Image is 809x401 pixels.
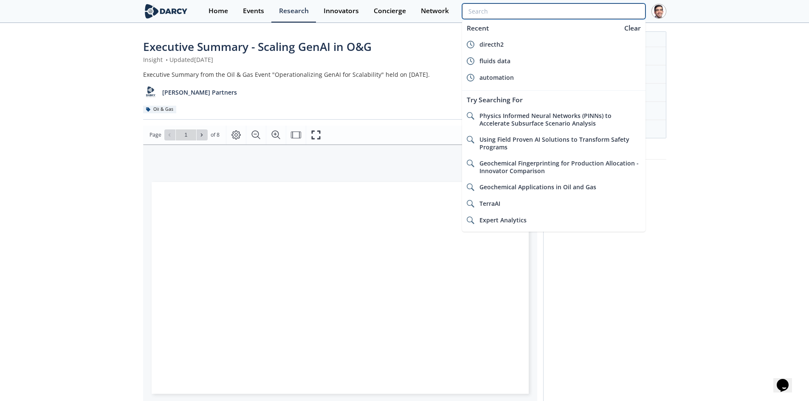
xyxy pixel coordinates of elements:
span: Using Field Proven AI Solutions to Transform Safety Programs [479,135,629,151]
div: Network [421,8,449,14]
span: Physics Informed Neural Networks (PINNs) to Accelerate Subsurface Scenario Analysis [479,112,612,127]
div: Try Searching For [462,92,645,108]
div: Clear [621,23,644,33]
div: Recent [462,20,620,36]
div: Events [243,8,264,14]
div: Home [209,8,228,14]
img: icon [467,160,474,167]
span: Geochemical Applications in Oil and Gas [479,183,596,191]
span: fluids data [479,57,510,65]
img: logo-wide.svg [143,4,189,19]
span: Expert Analytics [479,216,527,224]
div: Concierge [374,8,406,14]
img: icon [467,200,474,208]
img: icon [467,136,474,143]
iframe: chat widget [773,367,801,393]
div: Research [279,8,309,14]
img: icon [467,183,474,191]
span: Geochemical Fingerprinting for Production Allocation - Innovator Comparison [479,159,639,175]
span: directh2 [479,40,504,48]
img: icon [467,57,474,65]
img: icon [467,41,474,48]
span: automation [479,73,514,81]
span: TerraAI [479,199,500,208]
img: icon [467,74,474,81]
img: icon [467,112,474,120]
img: icon [467,216,474,224]
input: Advanced Search [462,3,645,19]
img: Profile [651,4,666,19]
div: Innovators [324,8,359,14]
